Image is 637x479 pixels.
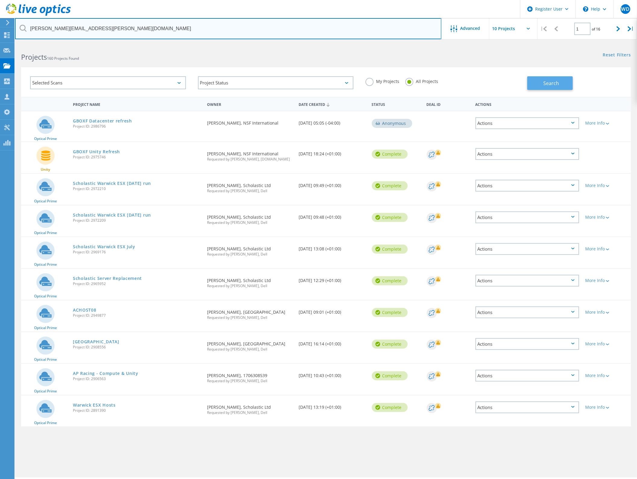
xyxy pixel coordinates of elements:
[34,263,57,266] span: Optical Prime
[207,284,293,288] span: Requested by [PERSON_NAME], Dell
[424,98,472,109] div: Deal Id
[543,80,559,87] span: Search
[372,181,408,190] div: Complete
[527,76,573,90] button: Search
[34,358,57,361] span: Optical Prime
[296,98,369,110] div: Date Created
[296,300,369,320] div: [DATE] 09:01 (+01:00)
[34,326,57,330] span: Optical Prime
[207,316,293,319] span: Requested by [PERSON_NAME], Dell
[204,300,296,325] div: [PERSON_NAME], [GEOGRAPHIC_DATA]
[73,371,138,376] a: AP Racing - Compute & Unity
[475,117,579,129] div: Actions
[73,155,201,159] span: Project ID: 2975746
[204,332,296,357] div: [PERSON_NAME], [GEOGRAPHIC_DATA]
[207,157,293,161] span: Requested by [PERSON_NAME], [DOMAIN_NAME]
[34,231,57,235] span: Optical Prime
[296,237,369,257] div: [DATE] 13:08 (+01:00)
[585,405,628,409] div: More Info
[47,56,79,61] span: 160 Projects Found
[73,150,120,154] a: GBOXF Unity Refresh
[207,189,293,193] span: Requested by [PERSON_NAME], Dell
[372,340,408,349] div: Complete
[475,306,579,318] div: Actions
[207,379,293,383] span: Requested by [PERSON_NAME], Dell
[73,276,142,281] a: Scholastic Server Replacement
[73,403,116,407] a: Warwick ESX Hosts
[603,53,631,58] a: Reset Filters
[73,119,132,123] a: GBOXF Datacenter refresh
[204,174,296,199] div: [PERSON_NAME], Scholastic Ltd
[73,409,201,412] span: Project ID: 2891390
[296,269,369,289] div: [DATE] 12:29 (+01:00)
[475,275,579,287] div: Actions
[73,187,201,191] span: Project ID: 2972210
[460,26,480,30] span: Advanced
[204,111,296,131] div: [PERSON_NAME], NSF International
[73,181,151,186] a: Scholastic Warwick ESX [DATE] run
[296,142,369,162] div: [DATE] 18:24 (+01:00)
[472,98,582,109] div: Actions
[372,276,408,285] div: Complete
[583,6,588,12] svg: \n
[34,199,57,203] span: Optical Prime
[585,247,628,251] div: More Info
[585,373,628,378] div: More Info
[475,401,579,413] div: Actions
[366,78,399,84] label: My Projects
[585,342,628,346] div: More Info
[41,168,50,171] span: Unity
[372,403,408,412] div: Complete
[405,78,438,84] label: All Projects
[73,213,151,217] a: Scholastic Warwick ESX [DATE] run
[296,111,369,131] div: [DATE] 05:05 (-04:00)
[207,347,293,351] span: Requested by [PERSON_NAME], Dell
[538,18,550,40] div: |
[585,310,628,314] div: More Info
[204,364,296,389] div: [PERSON_NAME], 1706308539
[592,27,601,32] span: of 16
[372,371,408,380] div: Complete
[198,76,354,89] div: Project Status
[475,338,579,350] div: Actions
[296,174,369,194] div: [DATE] 09:49 (+01:00)
[204,237,296,262] div: [PERSON_NAME], Scholastic Ltd
[585,121,628,125] div: More Info
[475,180,579,192] div: Actions
[34,137,57,141] span: Optical Prime
[475,148,579,160] div: Actions
[70,98,204,109] div: Project Name
[204,395,296,420] div: [PERSON_NAME], Scholastic Ltd
[372,308,408,317] div: Complete
[475,370,579,382] div: Actions
[207,411,293,414] span: Requested by [PERSON_NAME], Dell
[204,205,296,230] div: [PERSON_NAME], Scholastic Ltd
[73,345,201,349] span: Project ID: 2908556
[372,119,412,128] div: Anonymous
[372,245,408,254] div: Complete
[475,243,579,255] div: Actions
[6,13,71,17] a: Live Optics Dashboard
[372,150,408,159] div: Complete
[73,219,201,222] span: Project ID: 2972209
[585,215,628,219] div: More Info
[73,308,96,312] a: ACHOST08
[73,377,201,381] span: Project ID: 2906563
[296,364,369,384] div: [DATE] 10:43 (+01:00)
[207,252,293,256] span: Requested by [PERSON_NAME], Dell
[369,98,424,109] div: Status
[73,245,135,249] a: Scholastic Warwick ESX July
[204,142,296,167] div: [PERSON_NAME], NSF International
[34,294,57,298] span: Optical Prime
[296,332,369,352] div: [DATE] 16:14 (+01:00)
[204,269,296,294] div: [PERSON_NAME], Scholastic Ltd
[73,250,201,254] span: Project ID: 2969176
[204,98,296,109] div: Owner
[73,282,201,286] span: Project ID: 2965952
[73,125,201,128] span: Project ID: 2986796
[30,76,186,89] div: Selected Scans
[621,7,629,11] span: WD
[625,18,637,40] div: |
[21,52,47,62] b: Projects
[475,211,579,223] div: Actions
